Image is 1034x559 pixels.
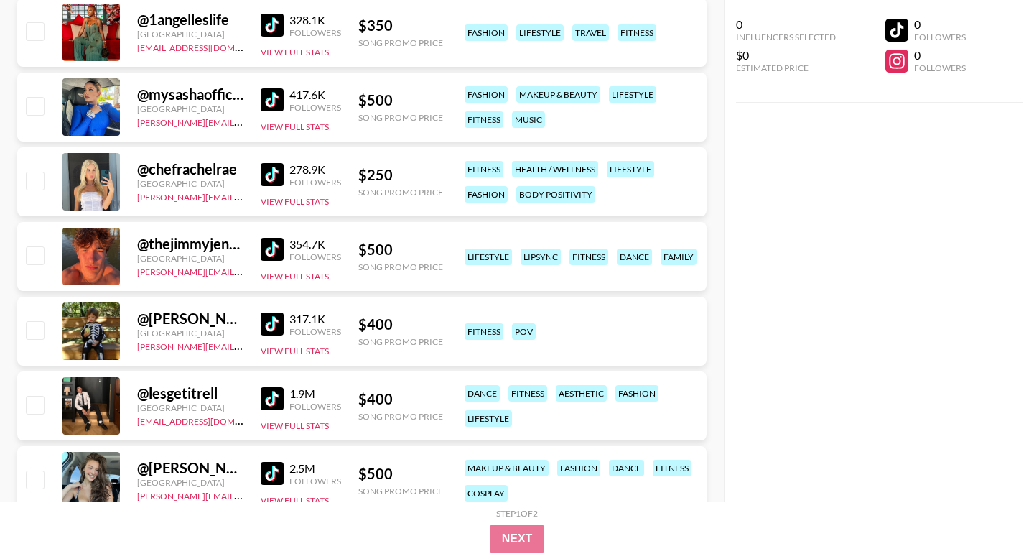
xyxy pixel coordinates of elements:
[358,390,443,408] div: $ 400
[358,112,443,123] div: Song Promo Price
[137,264,418,277] a: [PERSON_NAME][EMAIL_ADDRESS][PERSON_NAME][DOMAIN_NAME]
[137,29,243,40] div: [GEOGRAPHIC_DATA]
[736,32,836,42] div: Influencers Selected
[137,310,243,328] div: @ [PERSON_NAME].rose39
[137,103,243,114] div: [GEOGRAPHIC_DATA]
[914,63,966,73] div: Followers
[261,495,329,506] button: View Full Stats
[137,488,350,502] a: [PERSON_NAME][EMAIL_ADDRESS][DOMAIN_NAME]
[358,411,443,422] div: Song Promo Price
[465,161,503,177] div: fitness
[137,86,243,103] div: @ mysashaofficial
[914,48,966,63] div: 0
[358,336,443,347] div: Song Promo Price
[618,24,656,41] div: fitness
[137,235,243,253] div: @ thejimmyjensen
[261,163,284,186] img: TikTok
[261,387,284,410] img: TikTok
[137,402,243,413] div: [GEOGRAPHIC_DATA]
[261,420,329,431] button: View Full Stats
[261,14,284,37] img: TikTok
[736,63,836,73] div: Estimated Price
[607,161,654,177] div: lifestyle
[512,323,536,340] div: pov
[289,27,341,38] div: Followers
[465,460,549,476] div: makeup & beauty
[358,465,443,483] div: $ 500
[137,413,281,427] a: [EMAIL_ADDRESS][DOMAIN_NAME]
[289,461,341,476] div: 2.5M
[261,121,329,132] button: View Full Stats
[137,11,243,29] div: @ 1angelleslife
[261,196,329,207] button: View Full Stats
[465,186,508,203] div: fashion
[289,102,341,113] div: Followers
[609,86,656,103] div: lifestyle
[653,460,691,476] div: fitness
[289,476,341,486] div: Followers
[736,17,836,32] div: 0
[289,177,341,188] div: Followers
[358,37,443,48] div: Song Promo Price
[557,460,600,476] div: fashion
[137,160,243,178] div: @ chefrachelrae
[358,187,443,198] div: Song Promo Price
[496,508,538,519] div: Step 1 of 2
[516,86,600,103] div: makeup & beauty
[137,328,243,338] div: [GEOGRAPHIC_DATA]
[358,91,443,109] div: $ 500
[137,459,243,477] div: @ [PERSON_NAME]
[569,249,608,265] div: fitness
[512,161,598,177] div: health / wellness
[358,262,443,272] div: Song Promo Price
[465,385,500,402] div: dance
[914,17,966,32] div: 0
[556,385,607,402] div: aesthetic
[736,48,836,63] div: $0
[289,387,341,401] div: 1.9M
[137,384,243,402] div: @ lesgetitrell
[358,166,443,184] div: $ 250
[289,251,341,262] div: Followers
[609,460,644,476] div: dance
[508,385,547,402] div: fitness
[490,525,544,553] button: Next
[137,114,350,128] a: [PERSON_NAME][EMAIL_ADDRESS][DOMAIN_NAME]
[465,485,508,502] div: cosplay
[516,186,595,203] div: body positivity
[289,237,341,251] div: 354.7K
[572,24,609,41] div: travel
[289,88,341,102] div: 417.6K
[661,249,697,265] div: family
[617,249,652,265] div: dance
[261,346,329,356] button: View Full Stats
[358,241,443,259] div: $ 500
[358,315,443,333] div: $ 400
[261,313,284,336] img: TikTok
[261,462,284,485] img: TikTok
[615,385,658,402] div: fashion
[289,13,341,27] div: 328.1K
[516,24,564,41] div: lifestyle
[914,32,966,42] div: Followers
[261,47,329,57] button: View Full Stats
[137,253,243,264] div: [GEOGRAPHIC_DATA]
[289,162,341,177] div: 278.9K
[289,312,341,326] div: 317.1K
[465,111,503,128] div: fitness
[521,249,561,265] div: lipsync
[137,338,350,352] a: [PERSON_NAME][EMAIL_ADDRESS][DOMAIN_NAME]
[465,24,508,41] div: fashion
[137,189,418,203] a: [PERSON_NAME][EMAIL_ADDRESS][PERSON_NAME][DOMAIN_NAME]
[289,326,341,337] div: Followers
[358,17,443,34] div: $ 350
[465,86,508,103] div: fashion
[465,410,512,427] div: lifestyle
[137,40,281,53] a: [EMAIL_ADDRESS][DOMAIN_NAME]
[261,88,284,111] img: TikTok
[289,401,341,412] div: Followers
[512,111,545,128] div: music
[137,477,243,488] div: [GEOGRAPHIC_DATA]
[465,249,512,265] div: lifestyle
[358,486,443,496] div: Song Promo Price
